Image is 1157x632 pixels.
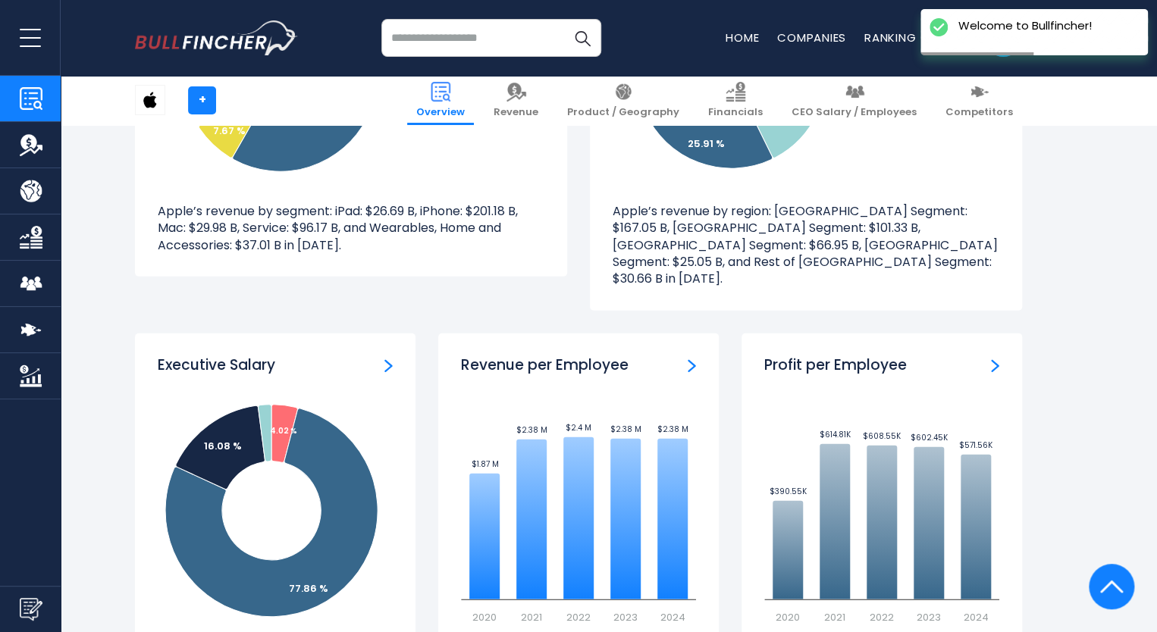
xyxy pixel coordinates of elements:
[521,610,542,624] text: 2021
[567,106,679,119] span: Product / Geography
[384,356,393,373] a: ceo-salary
[819,429,851,440] text: $614.81K
[726,30,759,45] a: Home
[699,76,772,125] a: Financials
[158,356,275,375] h3: Executive Salary
[945,106,1013,119] span: Competitors
[566,610,591,624] text: 2022
[936,76,1022,125] a: Competitors
[864,30,916,45] a: Ranking
[407,76,474,125] a: Overview
[136,86,165,114] img: AAPL logo
[708,106,763,119] span: Financials
[158,203,544,254] p: Apple’s revenue by segment: iPad: $26.69 B, iPhone: $201.18 B, Mac: $29.98 B, Service: $96.17 B, ...
[563,19,601,57] button: Search
[461,356,629,375] h3: Revenue per Employee
[516,424,547,436] text: $2.38 M
[213,124,246,138] tspan: 7.67 %
[416,106,465,119] span: Overview
[613,203,999,288] p: Apple’s revenue by region: [GEOGRAPHIC_DATA] Segment: $167.05 B, [GEOGRAPHIC_DATA] Segment: $101....
[613,610,638,624] text: 2023
[863,430,901,442] text: $608.55K
[688,136,725,151] text: 25.91 %
[472,610,497,624] text: 2020
[792,106,917,119] span: CEO Salary / Employees
[991,356,999,373] a: Profit per Employee
[610,424,641,435] text: $2.38 M
[964,610,989,624] text: 2024
[135,20,298,55] a: Go to homepage
[204,439,242,453] tspan: 16.08 %
[289,581,328,596] tspan: 77.86 %
[910,432,948,443] text: $602.45K
[688,356,696,373] a: Revenue per Employee
[484,76,547,125] a: Revenue
[959,440,993,451] text: $571.56K
[657,424,688,435] text: $2.38 M
[769,486,807,497] text: $390.55K
[958,18,1092,33] div: Welcome to Bullfincher!
[188,86,216,114] a: +
[566,422,591,433] text: $2.4 M
[764,356,907,375] h3: Profit per Employee
[870,610,894,624] text: 2022
[494,106,538,119] span: Revenue
[824,610,845,624] text: 2021
[558,76,688,125] a: Product / Geography
[777,30,846,45] a: Companies
[776,610,800,624] text: 2020
[917,610,941,624] text: 2023
[270,425,297,436] tspan: 4.02 %
[135,20,298,55] img: bullfincher logo
[782,76,926,125] a: CEO Salary / Employees
[660,610,685,624] text: 2024
[471,458,498,470] text: $1.87 M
